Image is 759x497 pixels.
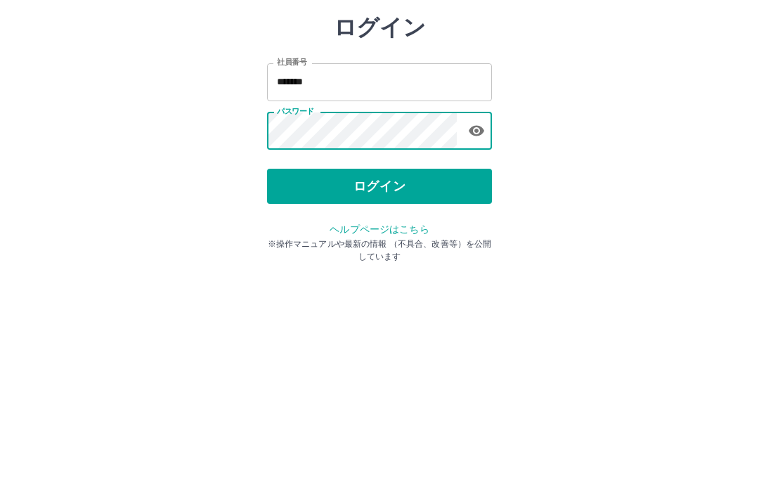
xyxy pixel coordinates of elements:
[334,89,426,115] h2: ログイン
[277,181,314,191] label: パスワード
[330,298,429,309] a: ヘルプページはこちら
[267,312,492,337] p: ※操作マニュアルや最新の情報 （不具合、改善等）を公開しています
[277,131,306,142] label: 社員番号
[267,243,492,278] button: ログイン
